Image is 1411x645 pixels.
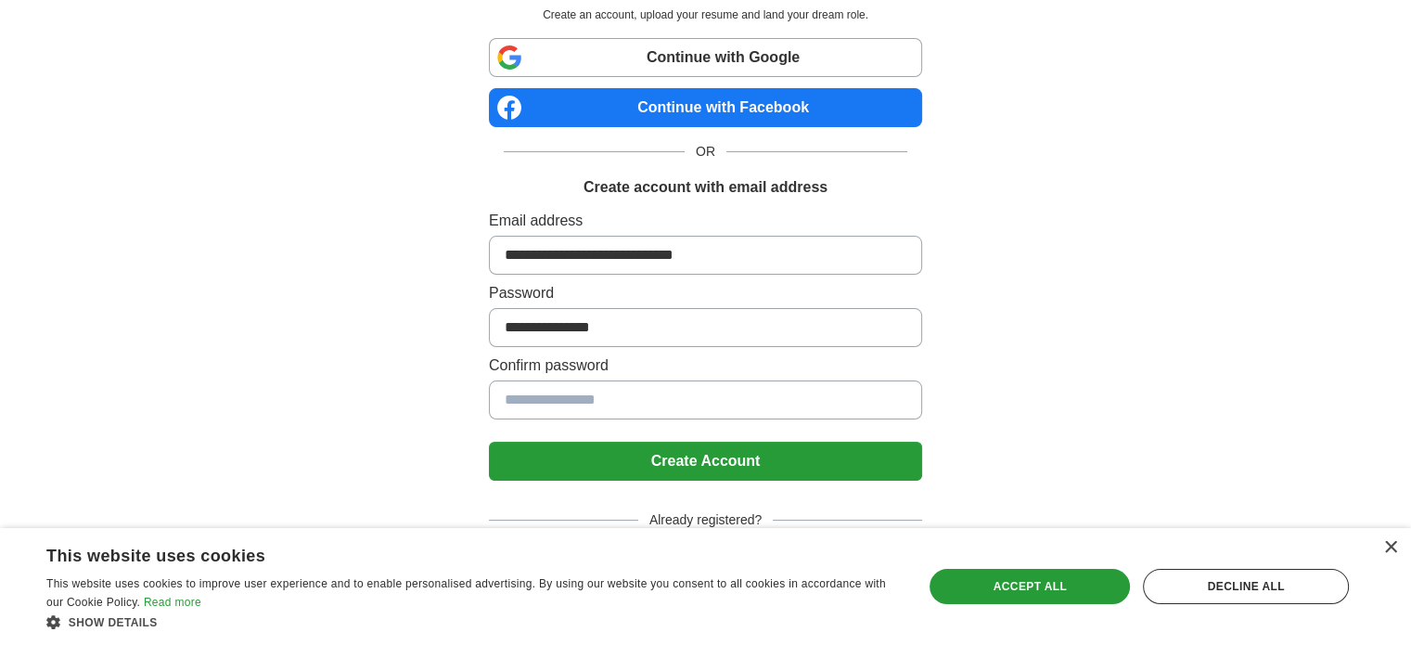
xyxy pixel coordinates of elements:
h1: Create account with email address [584,176,827,199]
span: OR [685,142,726,161]
label: Confirm password [489,355,922,377]
label: Email address [489,210,922,232]
button: Create Account [489,442,922,481]
span: Show details [69,616,158,629]
div: Decline all [1143,569,1349,604]
span: Already registered? [638,510,773,530]
label: Password [489,282,922,304]
a: Read more, opens a new window [144,596,201,609]
div: Show details [46,613,897,631]
div: Close [1383,541,1397,555]
div: Accept all [930,569,1130,604]
p: Create an account, upload your resume and land your dream role. [493,6,918,23]
div: This website uses cookies [46,539,851,567]
a: Continue with Google [489,38,922,77]
span: This website uses cookies to improve user experience and to enable personalised advertising. By u... [46,577,886,609]
a: Continue with Facebook [489,88,922,127]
